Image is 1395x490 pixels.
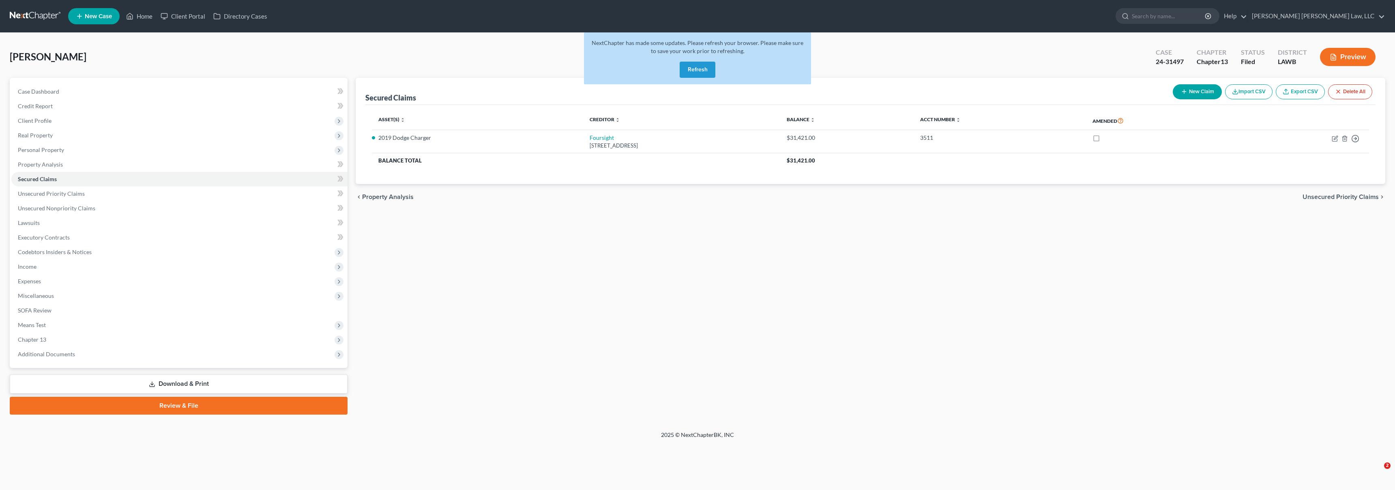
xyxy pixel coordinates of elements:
span: SOFA Review [18,307,52,314]
div: Case [1156,48,1184,57]
span: Unsecured Nonpriority Claims [18,205,95,212]
a: Export CSV [1276,84,1325,99]
a: Unsecured Priority Claims [11,186,348,201]
span: Case Dashboard [18,88,59,95]
div: [STREET_ADDRESS] [590,142,774,150]
a: Creditor unfold_more [590,116,620,122]
div: Chapter [1197,57,1228,66]
i: chevron_left [356,194,362,200]
button: New Claim [1173,84,1222,99]
a: Acct Number unfold_more [920,116,961,122]
span: Personal Property [18,146,64,153]
span: Means Test [18,321,46,328]
a: SOFA Review [11,303,348,318]
div: LAWB [1278,57,1307,66]
a: Credit Report [11,99,348,113]
th: Amended [1086,111,1228,130]
a: Secured Claims [11,172,348,186]
button: Delete All [1328,84,1372,99]
a: Directory Cases [209,9,271,24]
span: Expenses [18,278,41,285]
span: Additional Documents [18,351,75,357]
i: chevron_right [1379,194,1385,200]
a: Help [1220,9,1247,24]
span: Unsecured Priority Claims [18,190,85,197]
span: NextChapter has made some updates. Please refresh your browser. Please make sure to save your wor... [592,39,803,54]
span: New Case [85,13,112,19]
a: Executory Contracts [11,230,348,245]
span: Credit Report [18,103,53,109]
span: 2 [1384,462,1391,469]
button: Unsecured Priority Claims chevron_right [1303,194,1385,200]
i: unfold_more [615,118,620,122]
span: [PERSON_NAME] [10,51,86,62]
li: 2019 Dodge Charger [378,134,577,142]
span: Lawsuits [18,219,40,226]
button: Refresh [680,62,715,78]
span: Chapter 13 [18,336,46,343]
div: Secured Claims [365,93,416,103]
div: 2025 © NextChapterBK, INC [466,431,929,445]
div: Filed [1241,57,1265,66]
a: Client Portal [157,9,209,24]
a: Asset(s) unfold_more [378,116,405,122]
a: Foursight [590,134,614,141]
div: Status [1241,48,1265,57]
a: Balance unfold_more [787,116,815,122]
a: Lawsuits [11,216,348,230]
i: unfold_more [956,118,961,122]
span: $31,421.00 [787,157,815,164]
a: Home [122,9,157,24]
span: Income [18,263,36,270]
a: Property Analysis [11,157,348,172]
div: $31,421.00 [787,134,907,142]
i: unfold_more [810,118,815,122]
span: Secured Claims [18,175,57,182]
th: Balance Total [372,153,780,168]
input: Search by name... [1132,9,1206,24]
button: chevron_left Property Analysis [356,194,414,200]
a: Unsecured Nonpriority Claims [11,201,348,216]
button: Preview [1320,48,1376,66]
span: Codebtors Insiders & Notices [18,248,92,255]
button: Import CSV [1225,84,1273,99]
a: Review & File [10,397,348,415]
span: 13 [1221,58,1228,65]
span: Real Property [18,132,53,139]
span: Client Profile [18,117,52,124]
a: Case Dashboard [11,84,348,99]
div: District [1278,48,1307,57]
a: Download & Print [10,374,348,394]
i: unfold_more [400,118,405,122]
span: Property Analysis [18,161,63,168]
a: [PERSON_NAME] [PERSON_NAME] Law, LLC [1248,9,1385,24]
div: 3511 [920,134,1080,142]
iframe: Intercom live chat [1367,462,1387,482]
div: 24-31497 [1156,57,1184,66]
span: Miscellaneous [18,292,54,299]
span: Unsecured Priority Claims [1303,194,1379,200]
span: Executory Contracts [18,234,70,241]
span: Property Analysis [362,194,414,200]
div: Chapter [1197,48,1228,57]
